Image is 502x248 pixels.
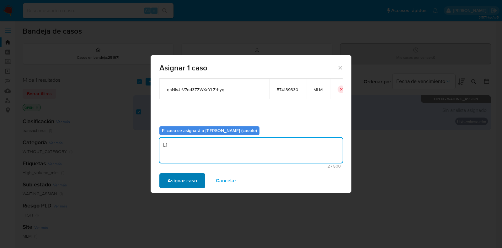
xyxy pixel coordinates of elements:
[159,138,343,163] textarea: L1
[162,127,257,134] b: El caso se asignará a [PERSON_NAME] (casoto)
[167,87,224,92] span: qhNIsJrV7od3ZZWXeYLZrhyq
[313,87,323,92] span: MLM
[159,64,337,72] span: Asignar 1 caso
[337,65,343,70] button: Cerrar ventana
[168,174,197,188] span: Asignar caso
[208,173,244,188] button: Cancelar
[159,173,205,188] button: Asignar caso
[338,85,345,93] button: icon-button
[216,174,236,188] span: Cancelar
[151,55,351,193] div: assign-modal
[277,87,298,92] span: 574139330
[161,164,341,168] span: Máximo 500 caracteres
